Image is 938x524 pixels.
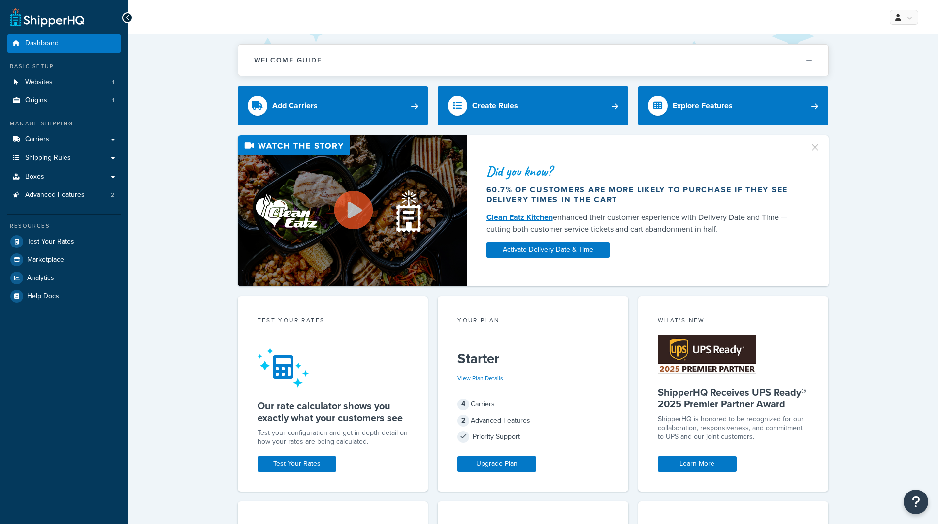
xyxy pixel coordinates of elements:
[7,92,121,110] a: Origins1
[904,490,928,514] button: Open Resource Center
[7,130,121,149] a: Carriers
[7,168,121,186] a: Boxes
[112,96,114,105] span: 1
[658,316,809,327] div: What's New
[7,186,121,204] a: Advanced Features2
[25,96,47,105] span: Origins
[258,456,336,472] a: Test Your Rates
[457,398,609,411] div: Carriers
[25,191,85,199] span: Advanced Features
[238,86,428,125] a: Add Carriers
[638,86,829,125] a: Explore Features
[27,292,59,301] span: Help Docs
[7,222,121,230] div: Resources
[27,274,54,282] span: Analytics
[486,212,553,223] a: Clean Eatz Kitchen
[25,154,71,162] span: Shipping Rules
[7,73,121,92] a: Websites1
[457,351,609,367] h5: Starter
[111,191,114,199] span: 2
[272,99,318,113] div: Add Carriers
[438,86,628,125] a: Create Rules
[457,399,469,410] span: 4
[7,92,121,110] li: Origins
[486,212,798,235] div: enhanced their customer experience with Delivery Date and Time — cutting both customer service ti...
[457,430,609,444] div: Priority Support
[7,186,121,204] li: Advanced Features
[238,135,467,286] img: Video thumbnail
[25,39,59,48] span: Dashboard
[258,429,409,446] div: Test your configuration and get in-depth detail on how your rates are being calculated.
[7,287,121,305] a: Help Docs
[238,45,828,76] button: Welcome Guide
[7,120,121,128] div: Manage Shipping
[7,73,121,92] li: Websites
[457,414,609,428] div: Advanced Features
[25,173,44,181] span: Boxes
[7,149,121,167] a: Shipping Rules
[658,386,809,410] h5: ShipperHQ Receives UPS Ready® 2025 Premier Partner Award
[258,316,409,327] div: Test your rates
[7,34,121,53] a: Dashboard
[457,415,469,427] span: 2
[486,185,798,205] div: 60.7% of customers are more likely to purchase if they see delivery times in the cart
[7,233,121,250] a: Test Your Rates
[7,62,121,71] div: Basic Setup
[486,242,610,258] a: Activate Delivery Date & Time
[258,400,409,424] h5: Our rate calculator shows you exactly what your customers see
[673,99,733,113] div: Explore Features
[7,269,121,287] a: Analytics
[658,456,737,472] a: Learn More
[25,78,53,87] span: Websites
[27,256,64,264] span: Marketplace
[457,374,503,383] a: View Plan Details
[457,456,536,472] a: Upgrade Plan
[112,78,114,87] span: 1
[486,164,798,178] div: Did you know?
[658,415,809,441] p: ShipperHQ is honored to be recognized for our collaboration, responsiveness, and commitment to UP...
[457,316,609,327] div: Your Plan
[472,99,518,113] div: Create Rules
[27,238,74,246] span: Test Your Rates
[7,251,121,269] a: Marketplace
[25,135,49,144] span: Carriers
[254,57,322,64] h2: Welcome Guide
